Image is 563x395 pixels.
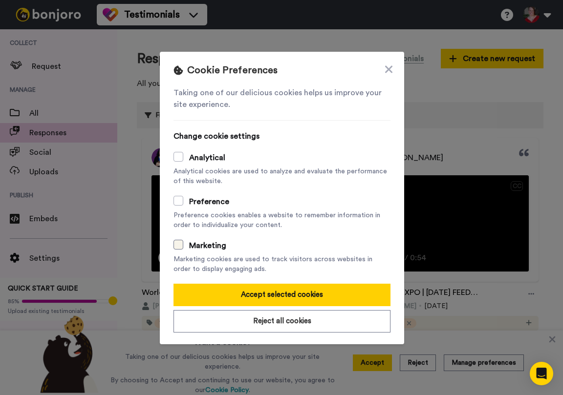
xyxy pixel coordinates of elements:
span: Preference cookies enables a website to remember information in order to individualize your content. [173,210,390,230]
h1: Cookie Preferences [173,63,390,77]
div: Marketing [189,240,226,251]
div: Open Intercom Messenger [530,362,553,385]
button: Reject all cookies [173,310,390,333]
span: Marketing cookies are used to track visitors across websites in order to display engaging ads. [173,254,390,274]
span: Analytical cookies are used to analyze and evaluate the performance of this website. [173,166,390,186]
div: Analytical [189,152,225,164]
span: Taking one of our delicious cookies helps us improve your site experience. [173,87,390,110]
button: Accept selected cookies [173,284,390,306]
span: Change cookie settings [173,130,390,142]
div: Preference [189,196,229,208]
